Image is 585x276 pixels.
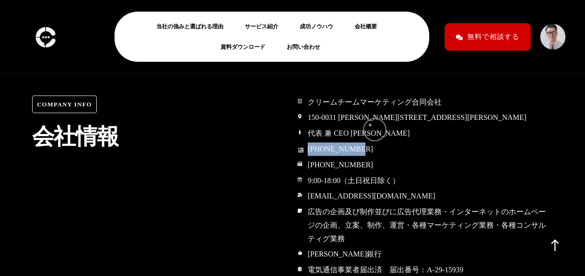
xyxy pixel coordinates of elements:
span: クリームチームマーケティング合同会社 [305,96,442,109]
a: お問い合わせ [287,41,328,53]
a: 資料ダウンロード [221,41,273,53]
a: 無料で相談する [444,23,531,51]
a: 成功ノウハウ [300,21,341,32]
div: 情 [75,125,97,149]
span: [PHONE_NUMBER] [305,143,373,156]
a: logo-c [33,32,58,40]
span: 無料で相談する [467,29,519,45]
span: 代表 兼 CEO [PERSON_NAME] [305,127,410,140]
div: 会 [32,125,54,149]
div: 社 [54,125,75,149]
a: 会社概要 [355,21,384,32]
span: [EMAIL_ADDRESS][DOMAIN_NAME] [305,190,435,203]
a: サービス紹介 [245,21,286,32]
span: [PHONE_NUMBER] [305,158,373,172]
span: 広告の企画及び制作並びに広告代理業務・インターネットのホームページの企画、立案、制作、運営・各種マーケティング業務・各種コンサルティグ業務 [305,205,553,245]
span: [PERSON_NAME]銀行 [305,248,382,261]
a: 当社の強みと選ばれる理由 [156,21,231,32]
span: Company Info [32,96,97,113]
div: 報 [97,125,119,149]
img: logo-c [33,23,58,51]
span: 150-0031 [PERSON_NAME][STREET_ADDRESS][PERSON_NAME] [305,111,526,125]
span: 9:00-18:00（土日祝日除く） [305,174,400,188]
